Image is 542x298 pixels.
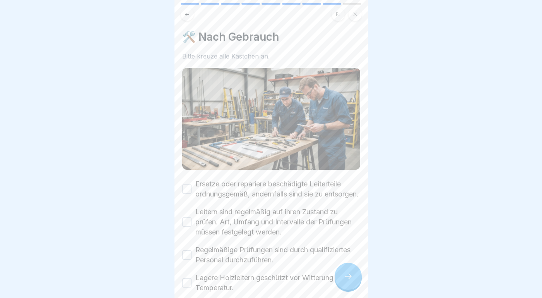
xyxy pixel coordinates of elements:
label: Lagere Holzleitern geschützt vor Witterung und Temperatur. [195,273,360,293]
h4: 🛠️ Nach Gebrauch [182,30,360,43]
label: Ersetze oder repariere beschädigte Leiterteile ordnungsgemäß, andernfalls sind sie zu entsorgen. [195,179,360,199]
label: Regelmäßige Prüfungen sind durch qualifiziertes Personal durchzuführen. [195,245,360,265]
div: Bitte kreuze alle Kästchen an. [182,53,360,60]
label: Leitern sind regelmäßig auf ihren Zustand zu prüfen. Art, Umfang und Intervalle der Prüfungen müs... [195,207,360,237]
